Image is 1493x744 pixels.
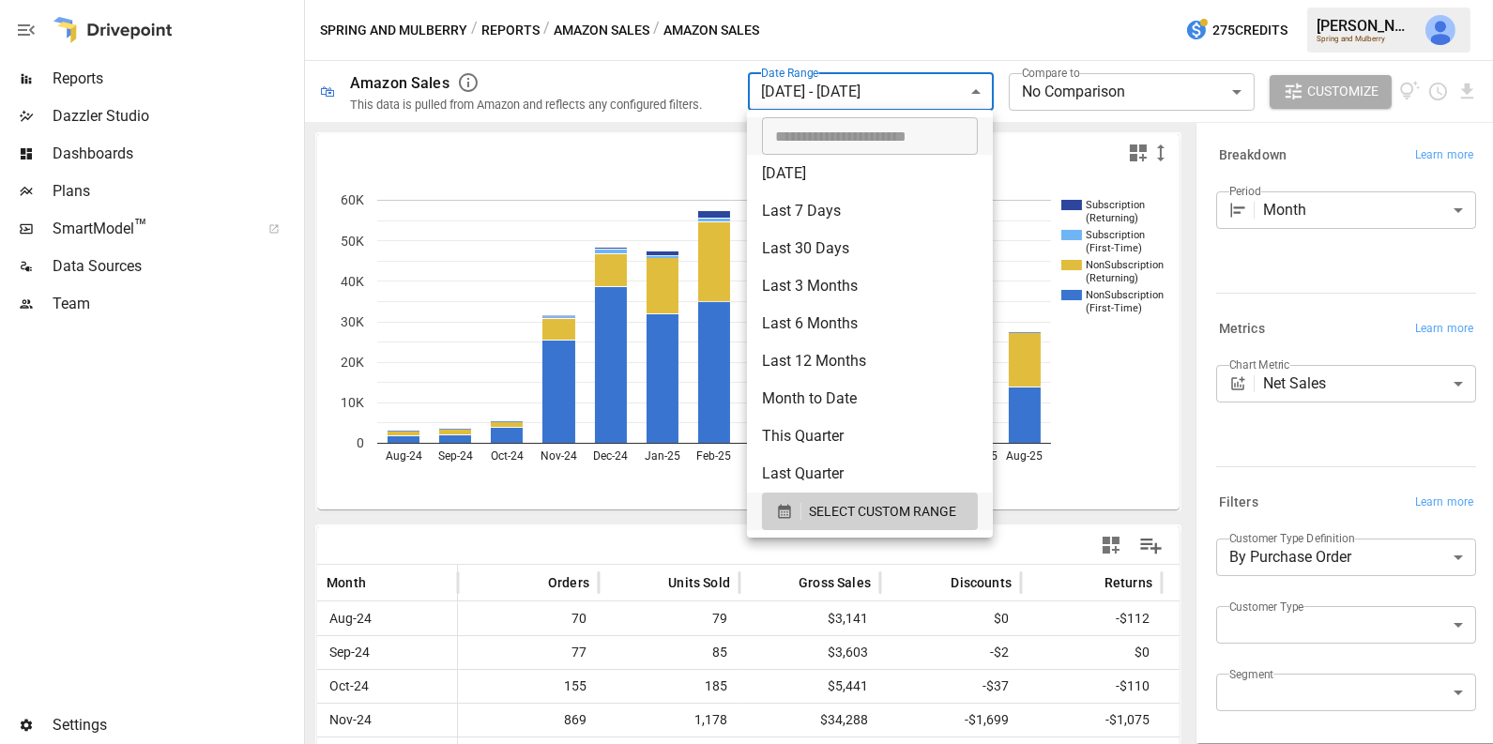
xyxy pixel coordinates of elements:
li: Last 3 Months [747,267,993,305]
li: Last 12 Months [747,342,993,380]
li: This Quarter [747,418,993,455]
li: Last 30 Days [747,230,993,267]
li: Last 7 Days [747,192,993,230]
li: Last 6 Months [747,305,993,342]
button: SELECT CUSTOM RANGE [762,493,978,530]
li: Month to Date [747,380,993,418]
li: [DATE] [747,155,993,192]
li: Last Quarter [747,455,993,493]
span: SELECT CUSTOM RANGE [809,500,956,524]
